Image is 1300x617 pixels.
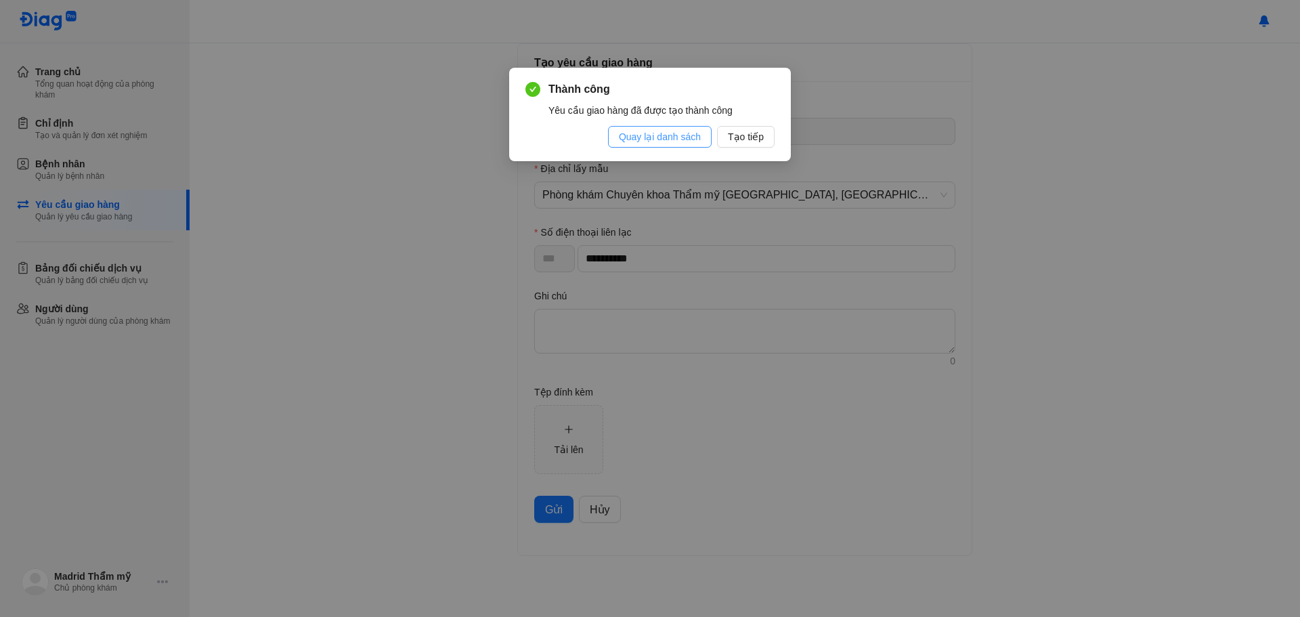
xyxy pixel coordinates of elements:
[608,126,712,148] button: Quay lại danh sách
[548,81,775,98] span: Thành công
[548,103,775,118] div: Yêu cầu giao hàng đã được tạo thành công
[717,126,775,148] button: Tạo tiếp
[525,82,540,97] span: check-circle
[619,129,701,144] span: Quay lại danh sách
[728,129,764,144] span: Tạo tiếp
